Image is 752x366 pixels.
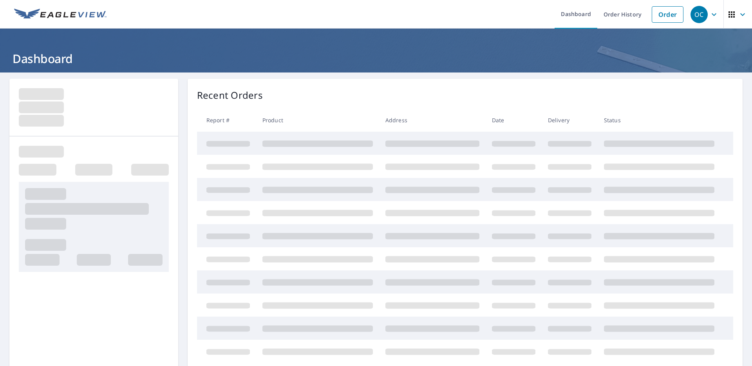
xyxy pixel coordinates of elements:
th: Address [379,109,486,132]
div: OC [691,6,708,23]
th: Report # [197,109,256,132]
h1: Dashboard [9,51,743,67]
th: Date [486,109,542,132]
img: EV Logo [14,9,107,20]
th: Delivery [542,109,598,132]
th: Product [256,109,379,132]
th: Status [598,109,721,132]
a: Order [652,6,683,23]
p: Recent Orders [197,88,263,102]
